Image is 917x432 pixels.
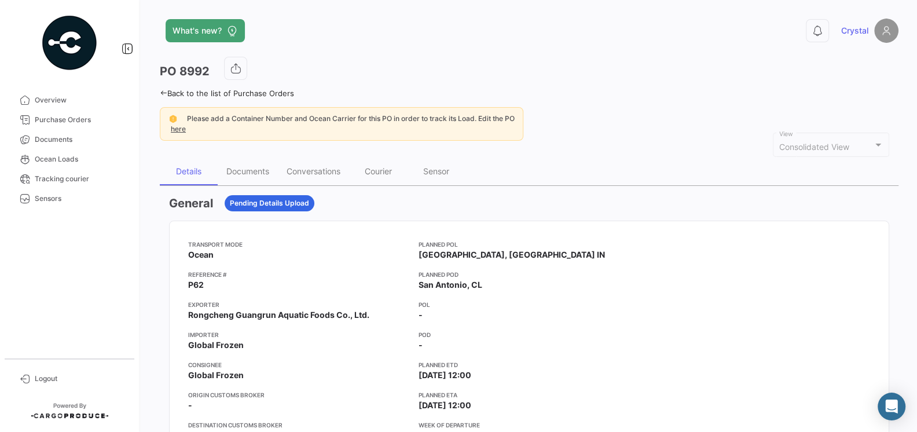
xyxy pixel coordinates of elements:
[9,110,130,130] a: Purchase Orders
[35,154,125,164] span: Ocean Loads
[188,249,214,261] span: Ocean
[874,19,898,43] img: placeholder-user.png
[419,360,640,369] app-card-info-title: Planned ETD
[878,393,905,420] div: Abrir Intercom Messenger
[35,134,125,145] span: Documents
[168,125,188,133] a: here
[188,300,409,309] app-card-info-title: Exporter
[9,149,130,169] a: Ocean Loads
[230,198,309,208] span: Pending Details Upload
[419,339,423,351] span: -
[35,193,125,204] span: Sensors
[166,19,245,42] button: What's new?
[419,390,640,400] app-card-info-title: Planned ETA
[419,240,640,249] app-card-info-title: Planned POL
[419,330,640,339] app-card-info-title: POD
[9,130,130,149] a: Documents
[35,174,125,184] span: Tracking courier
[419,369,471,381] span: [DATE] 12:00
[35,95,125,105] span: Overview
[188,369,244,381] span: Global Frozen
[35,115,125,125] span: Purchase Orders
[173,25,222,36] span: What's new?
[9,90,130,110] a: Overview
[188,330,409,339] app-card-info-title: Importer
[176,166,201,176] div: Details
[187,114,515,123] span: Please add a Container Number and Ocean Carrier for this PO in order to track its Load. Edit the PO
[9,169,130,189] a: Tracking courier
[169,195,213,211] h3: General
[779,142,849,152] span: Consolidated View
[41,14,98,72] img: powered-by.png
[188,339,244,351] span: Global Frozen
[419,420,640,430] app-card-info-title: Week of departure
[188,279,204,291] span: P62
[365,166,392,176] div: Courier
[226,166,269,176] div: Documents
[419,270,640,279] app-card-info-title: Planned POD
[841,25,868,36] span: Crystal
[188,420,409,430] app-card-info-title: Destination Customs Broker
[188,390,409,400] app-card-info-title: Origin Customs Broker
[423,166,449,176] div: Sensor
[419,300,640,309] app-card-info-title: POL
[188,400,192,411] span: -
[188,240,409,249] app-card-info-title: Transport mode
[160,63,210,79] h3: PO 8992
[287,166,340,176] div: Conversations
[160,89,294,98] a: Back to the list of Purchase Orders
[35,374,125,384] span: Logout
[419,249,605,261] span: [GEOGRAPHIC_DATA], [GEOGRAPHIC_DATA] IN
[419,279,482,291] span: San Antonio, CL
[188,360,409,369] app-card-info-title: Consignee
[419,400,471,411] span: [DATE] 12:00
[188,270,409,279] app-card-info-title: Reference #
[188,309,369,321] span: Rongcheng Guangrun Aquatic Foods Co., Ltd.
[419,309,423,321] span: -
[9,189,130,208] a: Sensors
